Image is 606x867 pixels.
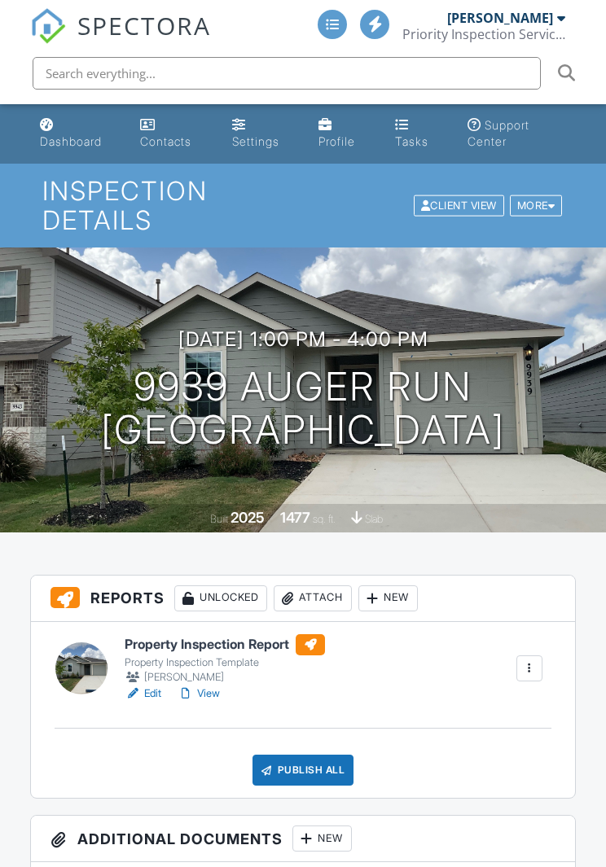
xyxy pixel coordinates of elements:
[42,177,564,234] h1: Inspection Details
[31,576,575,622] h3: Reports
[389,111,449,157] a: Tasks
[312,111,375,157] a: Profile
[274,585,352,611] div: Attach
[31,816,575,862] h3: Additional Documents
[40,134,102,148] div: Dashboard
[134,111,213,157] a: Contacts
[140,134,191,148] div: Contacts
[33,111,121,157] a: Dashboard
[125,669,325,685] div: [PERSON_NAME]
[231,509,265,526] div: 2025
[178,685,220,702] a: View
[226,111,299,157] a: Settings
[232,134,279,148] div: Settings
[447,10,553,26] div: [PERSON_NAME]
[280,509,310,526] div: 1477
[412,199,508,211] a: Client View
[210,513,228,525] span: Built
[468,118,529,148] div: Support Center
[313,513,336,525] span: sq. ft.
[125,656,325,669] div: Property Inspection Template
[461,111,572,157] a: Support Center
[77,8,211,42] span: SPECTORA
[253,755,354,786] div: Publish All
[33,57,541,90] input: Search everything...
[358,585,418,611] div: New
[395,134,428,148] div: Tasks
[174,585,267,611] div: Unlocked
[318,134,355,148] div: Profile
[125,634,325,686] a: Property Inspection Report Property Inspection Template [PERSON_NAME]
[365,513,383,525] span: slab
[178,328,428,350] h3: [DATE] 1:00 pm - 4:00 pm
[402,26,565,42] div: Priority Inspection Services
[125,634,325,655] h6: Property Inspection Report
[30,22,211,56] a: SPECTORA
[292,825,352,852] div: New
[125,685,161,702] a: Edit
[510,195,563,217] div: More
[101,366,505,452] h1: 9939 Auger Run [GEOGRAPHIC_DATA]
[30,8,66,44] img: The Best Home Inspection Software - Spectora
[414,195,504,217] div: Client View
